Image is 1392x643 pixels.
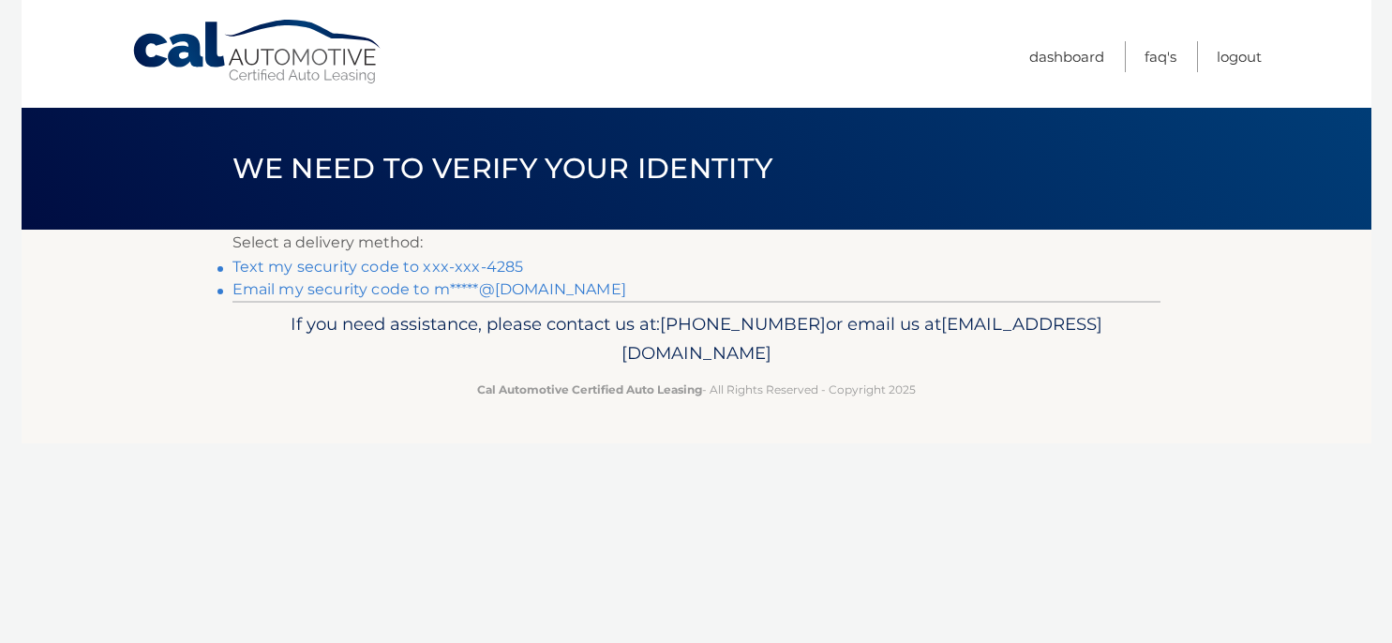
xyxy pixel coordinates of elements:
a: Cal Automotive [131,19,384,85]
a: Email my security code to m*****@[DOMAIN_NAME] [232,280,626,298]
a: Logout [1217,41,1262,72]
a: Dashboard [1029,41,1104,72]
span: We need to verify your identity [232,151,773,186]
a: Text my security code to xxx-xxx-4285 [232,258,524,276]
p: Select a delivery method: [232,230,1160,256]
p: If you need assistance, please contact us at: or email us at [245,309,1148,369]
strong: Cal Automotive Certified Auto Leasing [477,382,702,396]
p: - All Rights Reserved - Copyright 2025 [245,380,1148,399]
a: FAQ's [1145,41,1176,72]
span: [PHONE_NUMBER] [660,313,826,335]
